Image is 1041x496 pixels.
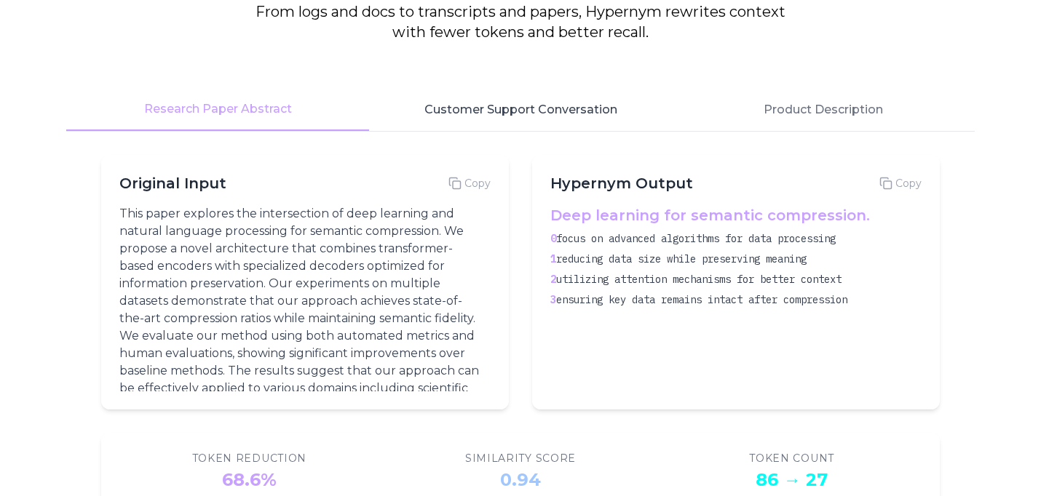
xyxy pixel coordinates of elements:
[556,232,836,245] span: focus on advanced algorithms for data processing
[550,205,916,225] h4: Deep learning for semantic compression.
[550,252,556,265] span: 1
[550,273,556,286] span: 2
[464,176,491,191] span: Copy
[465,451,576,465] div: Similarity Score
[66,89,369,131] button: Research Paper Abstract
[672,89,975,131] button: Product Description
[192,451,307,465] div: Token Reduction
[556,273,842,286] span: utilizing attention mechanisms for better context
[241,1,800,42] p: From logs and docs to transcripts and papers, Hypernym rewrites context with fewer tokens and bet...
[119,173,226,193] h3: Original Input
[119,205,485,415] p: This paper explores the intersection of deep learning and natural language processing for semanti...
[749,451,834,465] div: Token Count
[550,293,556,306] span: 3
[500,468,541,492] div: 0.94
[550,173,693,193] h3: Hypernym Output
[448,176,491,191] button: Copy
[756,468,828,492] div: 86 → 27
[556,252,807,265] span: reducing data size while preserving meaning
[879,176,922,191] button: Copy
[222,468,277,492] div: 68.6%
[895,176,922,191] span: Copy
[556,293,847,306] span: ensuring key data remains intact after compression
[369,89,672,131] button: Customer Support Conversation
[550,232,556,245] span: 0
